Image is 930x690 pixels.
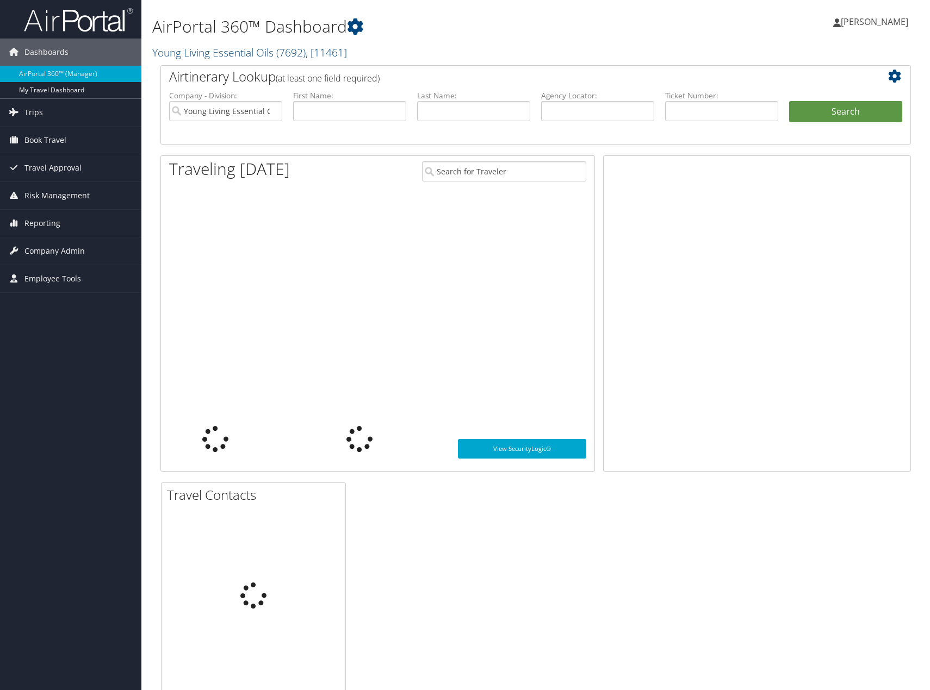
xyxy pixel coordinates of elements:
h2: Travel Contacts [167,486,345,504]
a: View SecurityLogic® [458,439,586,459]
a: [PERSON_NAME] [833,5,919,38]
span: Trips [24,99,43,126]
label: First Name: [293,90,406,101]
label: Company - Division: [169,90,282,101]
input: Search for Traveler [422,161,586,181]
span: Employee Tools [24,265,81,292]
span: (at least one field required) [276,72,380,84]
span: Risk Management [24,182,90,209]
label: Last Name: [417,90,530,101]
h2: Airtinerary Lookup [169,67,840,86]
span: Dashboards [24,39,69,66]
span: Company Admin [24,237,85,265]
h1: Traveling [DATE] [169,158,290,180]
img: airportal-logo.png [24,7,133,33]
h1: AirPortal 360™ Dashboard [152,15,664,38]
span: Travel Approval [24,154,82,181]
span: Reporting [24,210,60,237]
span: Book Travel [24,127,66,154]
span: , [ 11461 ] [306,45,347,60]
span: [PERSON_NAME] [841,16,908,28]
label: Agency Locator: [541,90,654,101]
label: Ticket Number: [665,90,778,101]
button: Search [789,101,902,123]
a: Young Living Essential Oils [152,45,347,60]
span: ( 7692 ) [276,45,306,60]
